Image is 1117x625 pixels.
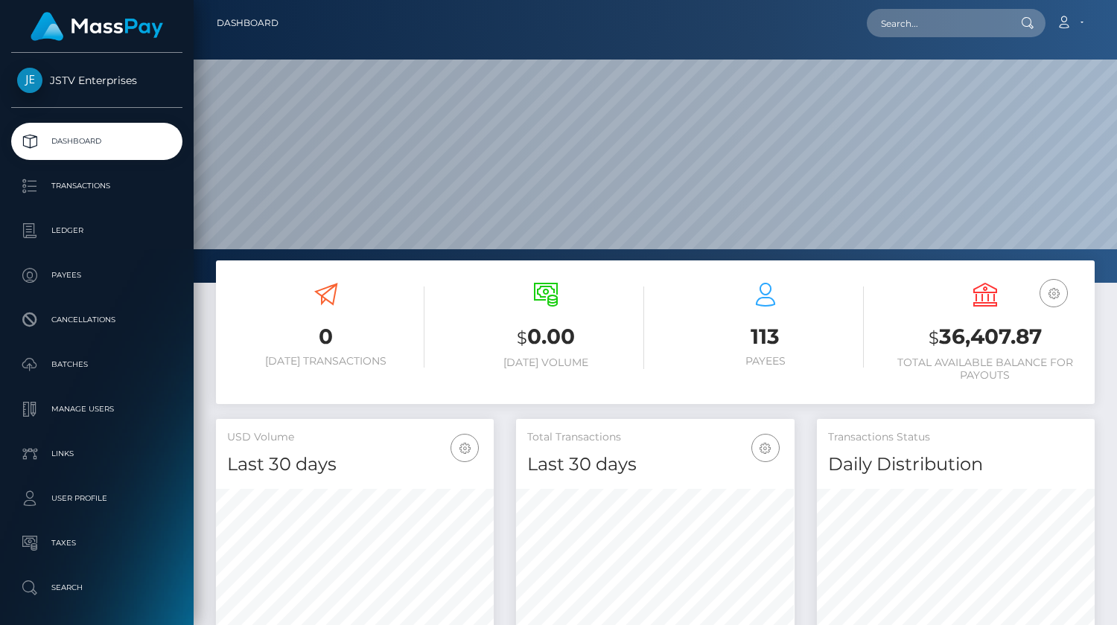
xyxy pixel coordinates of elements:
[17,264,176,286] p: Payees
[867,9,1007,37] input: Search...
[17,577,176,599] p: Search
[11,435,182,472] a: Links
[11,346,182,383] a: Batches
[17,175,176,197] p: Transactions
[11,525,182,562] a: Taxes
[17,443,176,465] p: Links
[666,355,864,368] h6: Payees
[227,430,483,445] h5: USD Volume
[11,569,182,606] a: Search
[11,257,182,294] a: Payees
[929,327,939,348] small: $
[447,322,644,353] h3: 0.00
[17,487,176,510] p: User Profile
[17,309,176,331] p: Cancellations
[886,356,1083,382] h6: Total Available Balance for Payouts
[11,212,182,249] a: Ledger
[11,301,182,339] a: Cancellations
[886,322,1083,353] h3: 36,407.87
[217,7,279,39] a: Dashboard
[17,532,176,554] p: Taxes
[227,355,424,368] h6: [DATE] Transactions
[17,130,176,153] p: Dashboard
[11,123,182,160] a: Dashboard
[11,167,182,205] a: Transactions
[31,12,163,41] img: MassPay Logo
[17,68,42,93] img: JSTV Enterprises
[11,391,182,428] a: Manage Users
[517,327,527,348] small: $
[17,398,176,420] p: Manage Users
[227,452,483,478] h4: Last 30 days
[828,430,1083,445] h5: Transactions Status
[17,353,176,376] p: Batches
[527,452,783,478] h4: Last 30 days
[17,219,176,242] p: Ledger
[527,430,783,445] h5: Total Transactions
[11,480,182,517] a: User Profile
[447,356,644,369] h6: [DATE] Volume
[666,322,864,351] h3: 113
[11,74,182,87] span: JSTV Enterprises
[828,452,1083,478] h4: Daily Distribution
[227,322,424,351] h3: 0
